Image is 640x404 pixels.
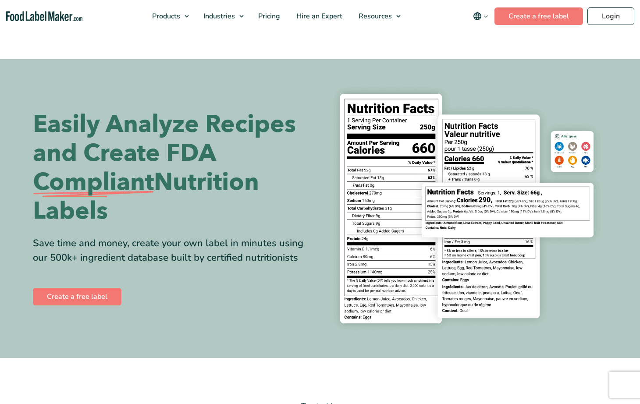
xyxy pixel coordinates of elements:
[587,7,634,25] a: Login
[149,11,181,21] span: Products
[494,7,583,25] a: Create a free label
[256,11,281,21] span: Pricing
[33,110,313,226] h1: Easily Analyze Recipes and Create FDA Nutrition Labels
[33,288,121,305] a: Create a free label
[201,11,236,21] span: Industries
[294,11,343,21] span: Hire an Expert
[33,168,154,197] span: Compliant
[33,236,313,265] div: Save time and money, create your own label in minutes using our 500k+ ingredient database built b...
[356,11,393,21] span: Resources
